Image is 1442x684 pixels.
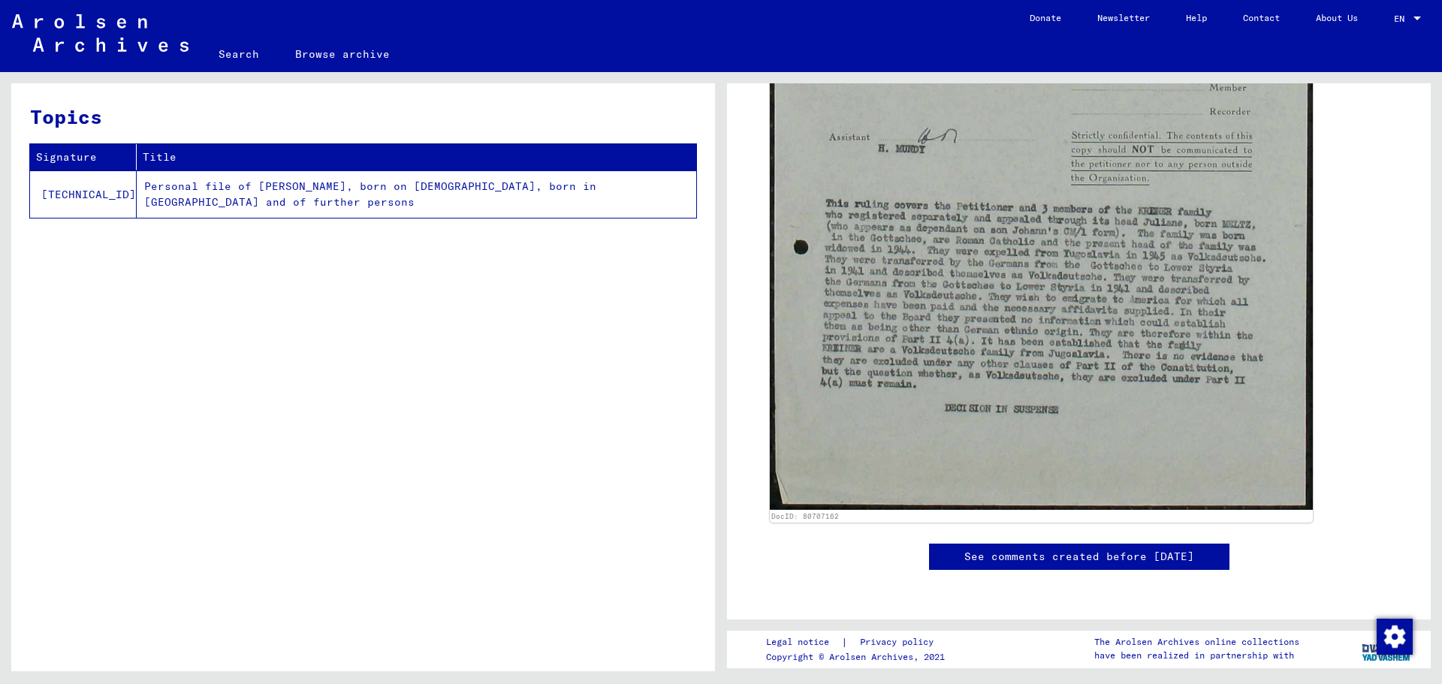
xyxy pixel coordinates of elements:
[771,512,839,520] a: DocID: 80707162
[964,549,1194,565] a: See comments created before [DATE]
[766,634,841,650] a: Legal notice
[277,36,408,72] a: Browse archive
[1377,619,1413,655] img: Change consent
[1376,618,1412,654] div: Change consent
[1094,635,1299,649] p: The Arolsen Archives online collections
[766,634,952,650] div: |
[137,170,696,218] td: Personal file of [PERSON_NAME], born on [DEMOGRAPHIC_DATA], born in [GEOGRAPHIC_DATA] and of furt...
[848,634,952,650] a: Privacy policy
[30,102,695,131] h3: Topics
[1094,649,1299,662] p: have been realized in partnership with
[766,650,952,664] p: Copyright © Arolsen Archives, 2021
[12,14,189,52] img: Arolsen_neg.svg
[1394,14,1410,24] span: EN
[30,170,137,218] td: [TECHNICAL_ID]
[201,36,277,72] a: Search
[30,144,137,170] th: Signature
[1359,630,1415,667] img: yv_logo.png
[137,144,696,170] th: Title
